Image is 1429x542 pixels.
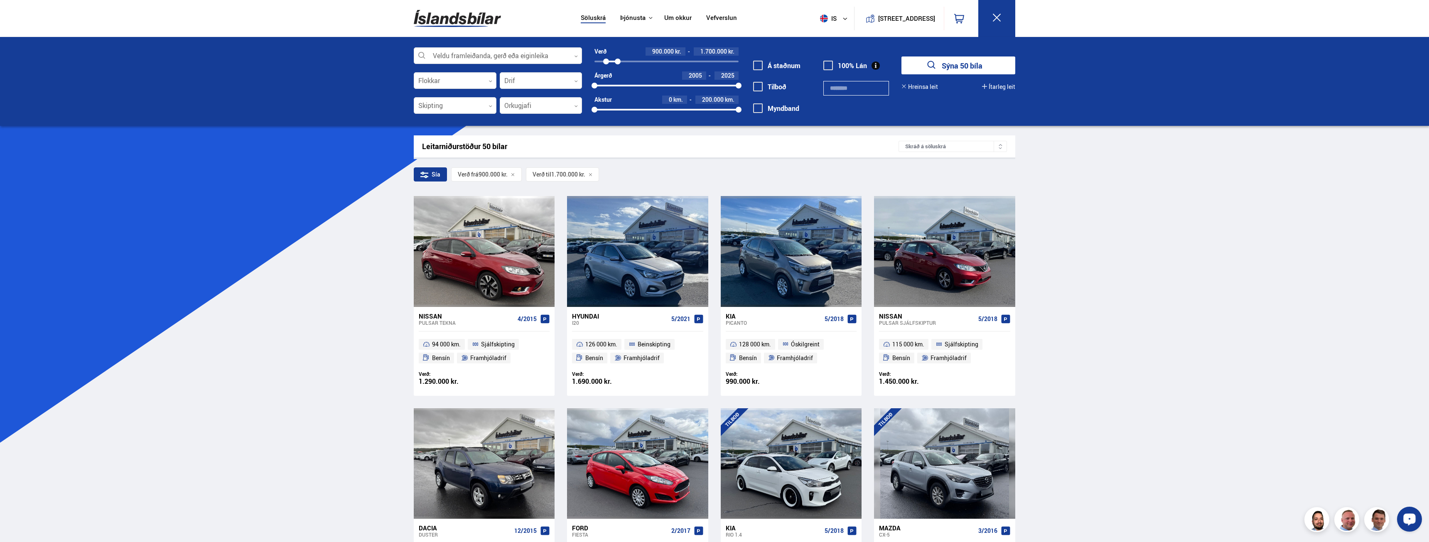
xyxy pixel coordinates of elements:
[978,527,997,534] span: 3/2016
[1336,508,1360,533] img: siFngHWaQ9KaOqBr.png
[669,96,672,103] span: 0
[721,307,862,396] a: Kia Picanto 5/2018 128 000 km. Óskilgreint Bensín Framhjóladrif Verð: 990.000 kr.
[725,96,734,103] span: km.
[572,312,668,320] div: Hyundai
[892,339,924,349] span: 115 000 km.
[572,524,668,532] div: Ford
[689,71,702,79] span: 2005
[982,83,1015,90] button: Ítarleg leit
[664,14,692,23] a: Um okkur
[825,316,844,322] span: 5/2018
[879,320,975,326] div: Pulsar SJÁLFSKIPTUR
[518,316,537,322] span: 4/2015
[419,524,511,532] div: Dacia
[753,62,800,69] label: Á staðnum
[823,62,867,69] label: 100% Lán
[726,312,821,320] div: Kia
[1390,503,1425,538] iframe: LiveChat chat widget
[879,371,945,377] div: Verð:
[817,6,854,31] button: is
[702,96,724,103] span: 200.000
[673,96,683,103] span: km.
[419,378,484,385] div: 1.290.000 kr.
[700,47,727,55] span: 1.700.000
[777,353,813,363] span: Framhjóladrif
[726,524,821,532] div: Kia
[533,171,551,178] span: Verð til
[874,307,1015,396] a: Nissan Pulsar SJÁLFSKIPTUR 5/2018 115 000 km. Sjálfskipting Bensín Framhjóladrif Verð: 1.450.000 kr.
[859,7,940,30] a: [STREET_ADDRESS]
[567,307,708,396] a: Hyundai i20 5/2021 126 000 km. Beinskipting Bensín Framhjóladrif Verð: 1.690.000 kr.
[721,71,734,79] span: 2025
[825,527,844,534] span: 5/2018
[594,72,612,79] div: Árgerð
[481,339,515,349] span: Sjálfskipting
[594,96,612,103] div: Akstur
[706,14,737,23] a: Vefverslun
[739,353,757,363] span: Bensín
[572,320,668,326] div: i20
[817,15,837,22] span: is
[820,15,828,22] img: svg+xml;base64,PHN2ZyB4bWxucz0iaHR0cDovL3d3dy53My5vcmcvMjAwMC9zdmciIHdpZHRoPSI1MTIiIGhlaWdodD0iNT...
[978,316,997,322] span: 5/2018
[881,15,932,22] button: [STREET_ADDRESS]
[791,339,820,349] span: Óskilgreint
[419,320,514,326] div: Pulsar TEKNA
[514,527,537,534] span: 12/2015
[572,532,668,537] div: Fiesta
[572,378,638,385] div: 1.690.000 kr.
[879,378,945,385] div: 1.450.000 kr.
[652,47,674,55] span: 900.000
[419,532,511,537] div: Duster
[432,353,450,363] span: Bensín
[753,105,799,112] label: Myndband
[624,353,660,363] span: Framhjóladrif
[931,353,967,363] span: Framhjóladrif
[638,339,670,349] span: Beinskipting
[879,532,975,537] div: CX-5
[879,312,975,320] div: Nissan
[728,48,734,55] span: kr.
[620,14,646,22] button: Þjónusta
[551,171,585,178] span: 1.700.000 kr.
[581,14,606,23] a: Söluskrá
[945,339,978,349] span: Sjálfskipting
[594,48,606,55] div: Verð
[419,371,484,377] div: Verð:
[458,171,479,178] span: Verð frá
[901,56,1015,74] button: Sýna 50 bíla
[414,307,555,396] a: Nissan Pulsar TEKNA 4/2015 94 000 km. Sjálfskipting Bensín Framhjóladrif Verð: 1.290.000 kr.
[899,141,1007,152] div: Skráð á söluskrá
[585,353,603,363] span: Bensín
[726,371,791,377] div: Verð:
[414,5,501,32] img: G0Ugv5HjCgRt.svg
[419,312,514,320] div: Nissan
[753,83,786,91] label: Tilboð
[479,171,508,178] span: 900.000 kr.
[892,353,910,363] span: Bensín
[879,524,975,532] div: Mazda
[726,320,821,326] div: Picanto
[726,378,791,385] div: 990.000 kr.
[671,316,690,322] span: 5/2021
[739,339,771,349] span: 128 000 km.
[470,353,506,363] span: Framhjóladrif
[901,83,938,90] button: Hreinsa leit
[726,532,821,537] div: Rio 1.4
[422,142,899,151] div: Leitarniðurstöður 50 bílar
[432,339,461,349] span: 94 000 km.
[1306,508,1331,533] img: nhp88E3Fdnt1Opn2.png
[572,371,638,377] div: Verð:
[414,167,447,181] div: Sía
[1365,508,1390,533] img: FbJEzSuNWCJXmdc-.webp
[671,527,690,534] span: 2/2017
[585,339,617,349] span: 126 000 km.
[675,48,681,55] span: kr.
